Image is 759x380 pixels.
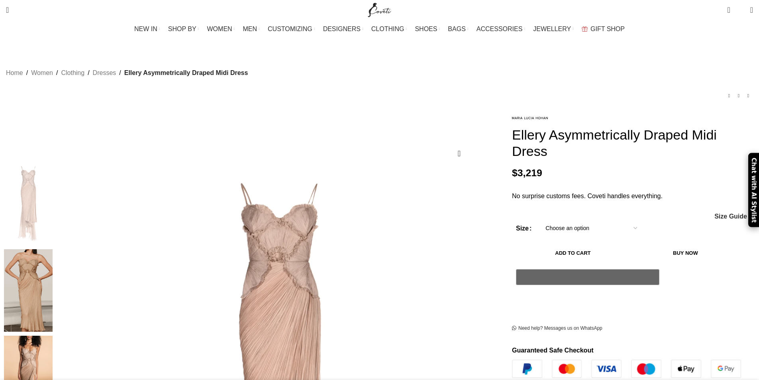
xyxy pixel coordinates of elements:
[512,117,548,119] img: Maria Lucia Hohan
[323,25,361,33] span: DESIGNERS
[207,25,232,33] span: WOMEN
[2,2,13,18] a: Search
[168,21,199,37] a: SHOP BY
[243,25,257,33] span: MEN
[634,244,737,261] button: Buy now
[512,167,518,178] span: $
[738,8,744,14] span: 0
[743,91,753,100] a: Next product
[448,25,465,33] span: BAGS
[723,2,734,18] a: 0
[516,269,659,285] button: Pay with GPay
[134,21,160,37] a: NEW IN
[724,91,734,100] a: Previous product
[728,4,734,10] span: 0
[477,25,523,33] span: ACCESSORIES
[714,213,747,220] a: Size Guide
[512,347,594,354] strong: Guaranteed Safe Checkout
[371,25,404,33] span: CLOTHING
[533,25,571,33] span: JEWELLERY
[134,25,157,33] span: NEW IN
[477,21,526,37] a: ACCESSORIES
[582,26,588,32] img: GiftBag
[31,68,53,78] a: Women
[371,21,407,37] a: CLOTHING
[590,25,625,33] span: GIFT SHOP
[512,360,741,378] img: guaranteed-safe-checkout-bordered.j
[533,21,574,37] a: JEWELLERY
[168,25,196,33] span: SHOP BY
[514,289,661,309] iframe: Secure express checkout frame
[323,21,363,37] a: DESIGNERS
[415,21,440,37] a: SHOES
[512,127,753,159] h1: Ellery Asymmetrically Draped Midi Dress
[448,21,468,37] a: BAGS
[4,162,53,245] img: Maria Lucia Hohan gown
[516,244,630,261] button: Add to cart
[6,68,248,78] nav: Breadcrumb
[582,21,625,37] a: GIFT SHOP
[714,213,747,220] span: Size Guide
[516,223,531,234] label: Size
[512,191,753,201] p: No surprise customs fees. Coveti handles everything.
[736,2,744,18] div: My Wishlist
[366,6,393,13] a: Site logo
[6,68,23,78] a: Home
[243,21,260,37] a: MEN
[207,21,235,37] a: WOMEN
[512,167,542,178] bdi: 3,219
[4,249,53,332] img: Maria Lucia Hohan Dresses
[415,25,437,33] span: SHOES
[268,25,312,33] span: CUSTOMIZING
[61,68,84,78] a: Clothing
[124,68,248,78] span: Ellery Asymmetrically Draped Midi Dress
[512,325,602,332] a: Need help? Messages us on WhatsApp
[268,21,315,37] a: CUSTOMIZING
[2,21,757,37] div: Main navigation
[93,68,116,78] a: Dresses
